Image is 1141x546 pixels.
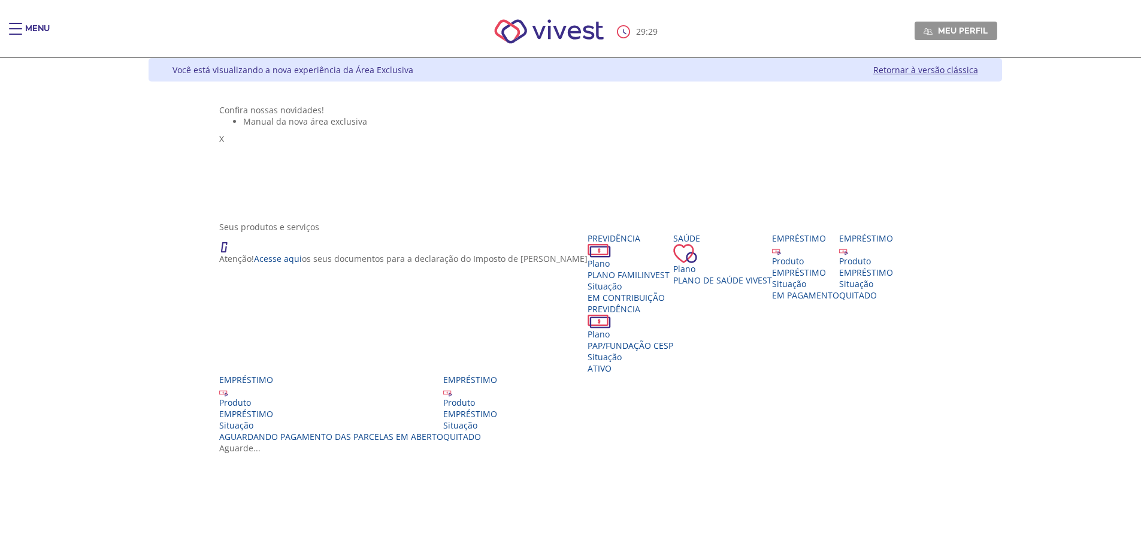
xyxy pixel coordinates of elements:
[219,104,931,116] div: Confira nossas novidades!
[839,267,893,278] div: EMPRÉSTIMO
[588,303,673,374] a: Previdência PlanoPAP/FUNDAÇÃO CESP SituaçãoAtivo
[673,233,772,244] div: Saúde
[219,133,224,144] span: X
[219,233,240,253] img: ico_atencao.png
[673,274,772,286] span: Plano de Saúde VIVEST
[839,233,893,301] a: Empréstimo Produto EMPRÉSTIMO Situação QUITADO
[443,431,481,442] span: QUITADO
[839,289,877,301] span: QUITADO
[219,420,443,431] div: Situação
[915,22,997,40] a: Meu perfil
[443,397,497,408] div: Produto
[636,26,646,37] span: 29
[219,104,931,209] section: <span lang="pt-BR" dir="ltr">Visualizador do Conteúdo da Web</span> 1
[873,64,978,76] a: Retornar à versão clássica
[443,420,497,431] div: Situação
[243,116,367,127] span: Manual da nova área exclusiva
[25,23,50,47] div: Menu
[588,303,673,315] div: Previdência
[588,244,611,258] img: ico_dinheiro.png
[772,255,839,267] div: Produto
[839,255,893,267] div: Produto
[443,374,497,385] div: Empréstimo
[772,233,839,301] a: Empréstimo Produto EMPRÉSTIMO Situação EM PAGAMENTO
[588,258,673,269] div: Plano
[588,315,611,328] img: ico_dinheiro.png
[588,233,673,303] a: Previdência PlanoPLANO FAMILINVEST SituaçãoEM CONTRIBUIÇÃO
[588,340,673,351] span: PAP/FUNDAÇÃO CESP
[839,246,848,255] img: ico_emprestimo.svg
[588,328,673,340] div: Plano
[673,244,697,263] img: ico_coracao.png
[588,280,673,292] div: Situação
[172,64,413,76] div: Você está visualizando a nova experiência da Área Exclusiva
[924,27,933,36] img: Meu perfil
[443,388,452,397] img: ico_emprestimo.svg
[839,233,893,244] div: Empréstimo
[219,374,443,385] div: Empréstimo
[648,26,658,37] span: 29
[219,253,588,264] p: Atenção! os seus documentos para a declaração do Imposto de [PERSON_NAME]
[772,289,839,301] span: EM PAGAMENTO
[219,408,443,420] div: EMPRÉSTIMO
[617,25,660,38] div: :
[588,363,612,374] span: Ativo
[673,233,772,286] a: Saúde PlanoPlano de Saúde VIVEST
[588,292,665,303] span: EM CONTRIBUIÇÃO
[772,278,839,289] div: Situação
[588,233,673,244] div: Previdência
[772,267,839,278] div: EMPRÉSTIMO
[219,374,443,442] a: Empréstimo Produto EMPRÉSTIMO Situação AGUARDANDO PAGAMENTO DAS PARCELAS EM ABERTO
[443,408,497,420] div: EMPRÉSTIMO
[219,221,931,233] div: Seus produtos e serviços
[254,253,302,264] a: Acesse aqui
[219,388,228,397] img: ico_emprestimo.svg
[219,221,931,454] section: <span lang="en" dir="ltr">ProdutosCard</span>
[588,269,670,280] span: PLANO FAMILINVEST
[588,351,673,363] div: Situação
[219,431,443,442] span: AGUARDANDO PAGAMENTO DAS PARCELAS EM ABERTO
[219,397,443,408] div: Produto
[443,374,497,442] a: Empréstimo Produto EMPRÉSTIMO Situação QUITADO
[219,442,931,454] div: Aguarde...
[481,6,617,57] img: Vivest
[772,246,781,255] img: ico_emprestimo.svg
[673,263,772,274] div: Plano
[839,278,893,289] div: Situação
[772,233,839,244] div: Empréstimo
[938,25,988,36] span: Meu perfil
